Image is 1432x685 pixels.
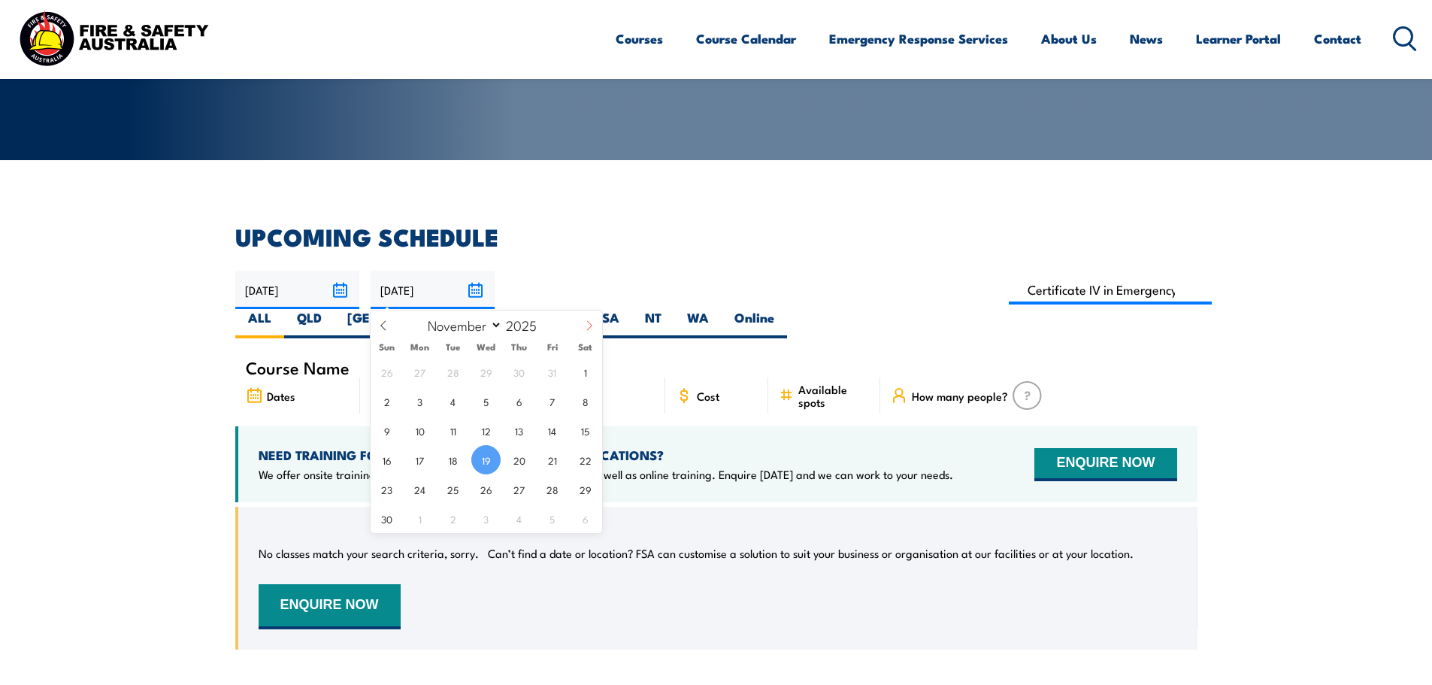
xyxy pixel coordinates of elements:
span: November 11, 2025 [438,416,468,445]
span: November 4, 2025 [438,386,468,416]
button: ENQUIRE NOW [1034,448,1176,481]
span: Sat [569,342,602,352]
span: October 27, 2025 [405,357,434,386]
span: October 29, 2025 [471,357,501,386]
input: To date [371,271,495,309]
span: November 18, 2025 [438,445,468,474]
a: Learner Portal [1196,19,1281,59]
span: October 31, 2025 [537,357,567,386]
span: November 14, 2025 [537,416,567,445]
span: Cost [697,389,719,402]
p: We offer onsite training, training at our centres, multisite solutions as well as online training... [259,467,953,482]
h4: NEED TRAINING FOR LARGER GROUPS OR MULTIPLE LOCATIONS? [259,447,953,463]
span: November 5, 2025 [471,386,501,416]
label: ALL [235,309,284,338]
input: Year [502,316,552,334]
span: Fri [536,342,569,352]
a: About Us [1041,19,1097,59]
input: Search Course [1009,275,1213,305]
a: Contact [1314,19,1361,59]
span: December 2, 2025 [438,504,468,533]
span: November 21, 2025 [537,445,567,474]
span: November 10, 2025 [405,416,434,445]
span: How many people? [912,389,1008,402]
label: VIC [493,309,540,338]
span: November 22, 2025 [571,445,600,474]
span: December 1, 2025 [405,504,434,533]
span: December 5, 2025 [537,504,567,533]
a: Emergency Response Services [829,19,1008,59]
span: November 13, 2025 [504,416,534,445]
a: News [1130,19,1163,59]
span: November 25, 2025 [438,474,468,504]
span: November 29, 2025 [571,474,600,504]
label: Online [722,309,787,338]
span: December 6, 2025 [571,504,600,533]
span: Wed [470,342,503,352]
label: NT [632,309,674,338]
h2: UPCOMING SCHEDULE [235,226,1197,247]
span: November 28, 2025 [537,474,567,504]
span: Course Name [246,361,350,374]
span: Thu [503,342,536,352]
span: Available spots [798,383,870,408]
span: November 27, 2025 [504,474,534,504]
span: December 3, 2025 [471,504,501,533]
p: No classes match your search criteria, sorry. [259,546,479,561]
span: November 16, 2025 [372,445,401,474]
span: Mon [404,342,437,352]
span: November 15, 2025 [571,416,600,445]
span: October 28, 2025 [438,357,468,386]
span: October 26, 2025 [372,357,401,386]
input: From date [235,271,359,309]
p: Can’t find a date or location? FSA can customise a solution to suit your business or organisation... [488,546,1134,561]
span: November 8, 2025 [571,386,600,416]
span: November 9, 2025 [372,416,401,445]
span: November 12, 2025 [471,416,501,445]
span: Sun [371,342,404,352]
span: Dates [267,389,295,402]
label: SA [589,309,632,338]
span: November 23, 2025 [372,474,401,504]
span: November 24, 2025 [405,474,434,504]
span: October 30, 2025 [504,357,534,386]
a: Courses [616,19,663,59]
label: WA [674,309,722,338]
label: QLD [284,309,335,338]
span: November 30, 2025 [372,504,401,533]
button: ENQUIRE NOW [259,584,401,629]
span: November 2, 2025 [372,386,401,416]
label: TAS [540,309,589,338]
span: November 3, 2025 [405,386,434,416]
span: Tue [437,342,470,352]
select: Month [420,315,502,335]
label: [GEOGRAPHIC_DATA] [335,309,493,338]
span: November 6, 2025 [504,386,534,416]
span: December 4, 2025 [504,504,534,533]
span: November 1, 2025 [571,357,600,386]
span: November 19, 2025 [471,445,501,474]
span: November 17, 2025 [405,445,434,474]
span: November 26, 2025 [471,474,501,504]
span: November 20, 2025 [504,445,534,474]
span: November 7, 2025 [537,386,567,416]
a: Course Calendar [696,19,796,59]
